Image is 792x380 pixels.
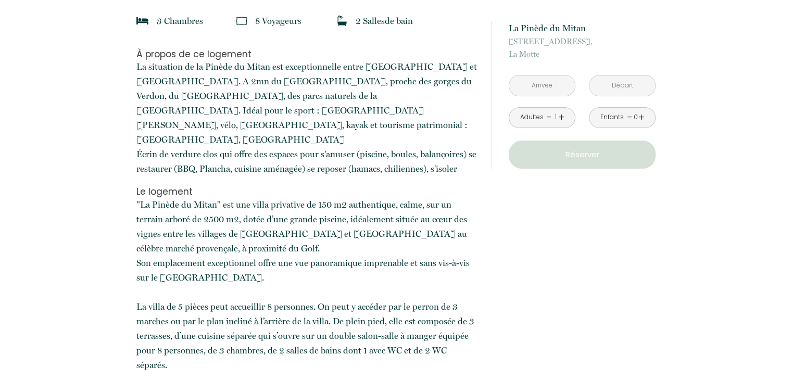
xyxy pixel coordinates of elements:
[558,109,564,125] a: +
[381,16,385,26] span: s
[638,109,645,125] a: +
[553,112,558,122] div: 1
[512,148,652,161] p: Réserver
[633,112,638,122] div: 0
[136,61,477,174] span: La situation de la Pinède du Mitan est exceptionnelle entre [GEOGRAPHIC_DATA] et [GEOGRAPHIC_DATA...
[509,141,656,169] button: Réserver
[509,21,656,35] p: La Pinède du Mitan
[509,35,656,60] p: La Motte
[136,186,478,197] h3: Le logement
[136,49,478,59] h2: À propos de ce logement
[600,112,624,122] div: Enfants
[589,75,655,96] input: Départ
[199,16,203,26] span: s
[509,35,656,48] span: [STREET_ADDRESS],
[157,14,203,28] p: 3 Chambre
[298,16,301,26] span: s
[509,75,575,96] input: Arrivée
[520,112,543,122] div: Adultes
[236,16,247,26] img: guests
[626,109,632,125] a: -
[356,14,413,28] p: 2 Salle de bain
[255,14,301,28] p: 8 Voyageur
[546,109,552,125] a: -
